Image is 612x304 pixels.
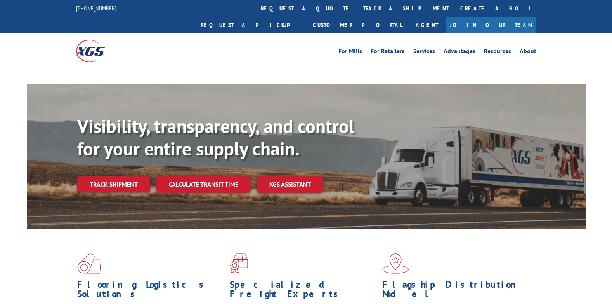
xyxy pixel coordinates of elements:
[230,280,376,302] h1: Specialized Freight Experts
[444,48,475,57] a: Advantages
[371,48,405,57] a: For Retailers
[195,17,307,33] a: Request a pickup
[77,253,101,274] img: xgs-icon-total-supply-chain-intelligence-red
[257,176,323,193] a: XGS ASSISTANT
[77,176,150,192] a: Track shipment
[382,253,409,274] img: xgs-icon-flagship-distribution-model-red
[77,114,354,161] b: Visibility, transparency, and control for your entire supply chain.
[520,48,536,57] a: About
[484,48,511,57] a: Resources
[77,280,224,302] h1: Flooring Logistics Solutions
[338,48,362,57] a: For Mills
[230,253,248,274] img: xgs-icon-focused-on-flooring-red
[156,176,251,193] a: Calculate transit time
[408,17,446,33] a: Agent
[413,48,435,57] a: Services
[307,17,408,33] a: Customer Portal
[76,4,116,12] a: [PHONE_NUMBER]
[382,280,529,302] h1: Flagship Distribution Model
[446,17,536,33] a: Join Our Team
